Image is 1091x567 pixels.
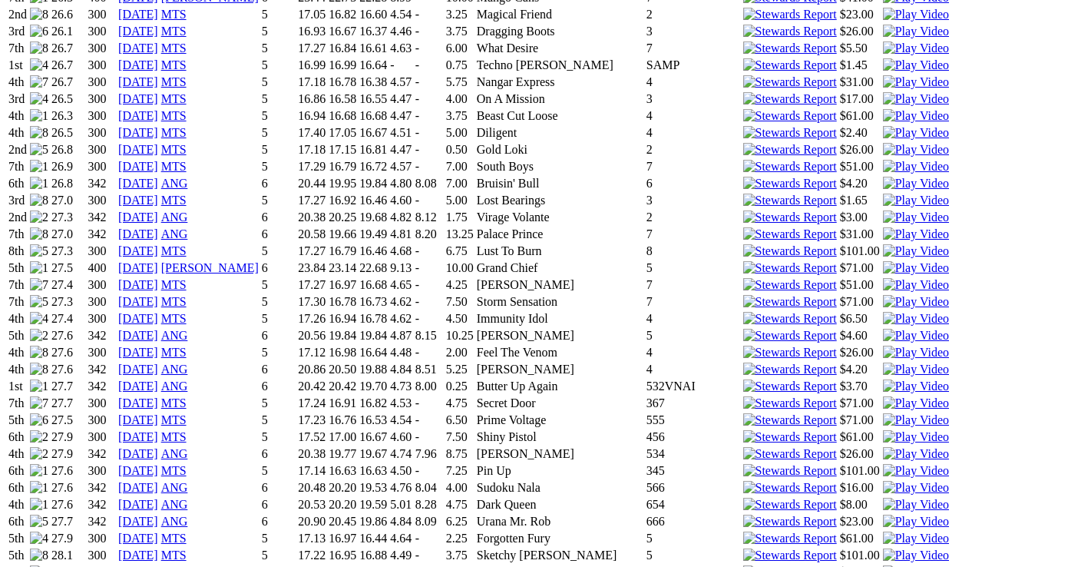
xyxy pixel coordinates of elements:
[359,75,388,90] td: 16.38
[161,447,188,460] a: ANG
[51,7,86,22] td: 26.6
[328,108,357,124] td: 16.68
[30,447,48,461] img: 2
[445,108,474,124] td: 3.75
[646,41,741,56] td: 7
[51,24,86,39] td: 26.1
[161,413,187,426] a: MTS
[118,211,158,224] a: [DATE]
[8,58,28,73] td: 1st
[445,7,474,22] td: 3.25
[30,143,48,157] img: 5
[883,244,949,257] a: View replay
[883,75,949,88] a: View replay
[30,92,48,106] img: 4
[161,430,187,443] a: MTS
[359,91,388,107] td: 16.55
[883,380,949,393] img: Play Video
[883,549,949,562] a: View replay
[743,549,837,562] img: Stewards Report
[88,7,117,22] td: 300
[261,41,296,56] td: 5
[118,8,158,21] a: [DATE]
[839,75,881,90] td: $31.00
[743,515,837,529] img: Stewards Report
[30,211,48,224] img: 2
[118,380,158,393] a: [DATE]
[328,125,357,141] td: 17.05
[161,25,187,38] a: MTS
[161,177,188,190] a: ANG
[883,430,949,443] a: View replay
[161,75,187,88] a: MTS
[359,108,388,124] td: 16.68
[743,109,837,123] img: Stewards Report
[88,91,117,107] td: 300
[118,447,158,460] a: [DATE]
[30,109,48,123] img: 1
[883,329,949,343] img: Play Video
[883,549,949,562] img: Play Video
[161,261,259,274] a: [PERSON_NAME]
[389,125,412,141] td: 4.51
[30,227,48,241] img: 8
[30,160,48,174] img: 1
[883,160,949,173] a: View replay
[30,75,48,89] img: 7
[88,41,117,56] td: 300
[30,413,48,427] img: 6
[30,58,48,72] img: 4
[445,41,474,56] td: 6.00
[30,430,48,444] img: 2
[743,194,837,207] img: Stewards Report
[8,41,28,56] td: 7th
[30,498,48,512] img: 1
[161,464,187,477] a: MTS
[743,312,837,326] img: Stewards Report
[118,295,158,308] a: [DATE]
[8,108,28,124] td: 4th
[883,278,949,292] img: Play Video
[161,278,187,291] a: MTS
[161,549,187,562] a: MTS
[883,194,949,207] img: Play Video
[883,126,949,140] img: Play Video
[30,41,48,55] img: 8
[297,125,326,141] td: 17.40
[883,41,949,55] img: Play Video
[8,24,28,39] td: 3rd
[389,108,412,124] td: 4.47
[30,464,48,478] img: 1
[297,41,326,56] td: 17.27
[883,413,949,427] img: Play Video
[118,75,158,88] a: [DATE]
[261,108,296,124] td: 5
[883,92,949,106] img: Play Video
[261,24,296,39] td: 5
[118,58,158,71] a: [DATE]
[415,125,444,141] td: -
[883,92,949,105] a: View replay
[883,396,949,409] a: View replay
[883,481,949,494] a: View replay
[883,177,949,190] a: View replay
[415,108,444,124] td: -
[883,143,949,156] a: View replay
[883,75,949,89] img: Play Video
[883,413,949,426] a: View replay
[743,396,837,410] img: Stewards Report
[161,194,187,207] a: MTS
[359,24,388,39] td: 16.37
[883,126,949,139] a: View replay
[297,24,326,39] td: 16.93
[328,91,357,107] td: 16.58
[297,91,326,107] td: 16.86
[743,498,837,512] img: Stewards Report
[646,91,741,107] td: 3
[743,481,837,495] img: Stewards Report
[883,481,949,495] img: Play Video
[883,295,949,309] img: Play Video
[30,8,48,22] img: 8
[161,244,187,257] a: MTS
[30,194,48,207] img: 8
